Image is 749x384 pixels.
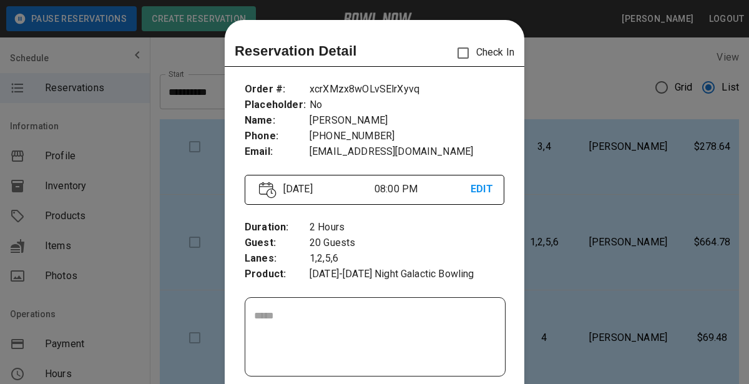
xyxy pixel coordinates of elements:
[471,182,490,197] p: EDIT
[310,82,504,97] p: xcrXMzx8wOLvSElrXyvq
[310,144,504,160] p: [EMAIL_ADDRESS][DOMAIN_NAME]
[245,144,310,160] p: Email :
[259,182,277,199] img: Vector
[245,97,310,113] p: Placeholder :
[245,235,310,251] p: Guest :
[245,267,310,282] p: Product :
[374,182,471,197] p: 08:00 PM
[278,182,374,197] p: [DATE]
[235,41,357,61] p: Reservation Detail
[450,40,514,66] p: Check In
[245,251,310,267] p: Lanes :
[310,220,504,235] p: 2 Hours
[245,129,310,144] p: Phone :
[310,251,504,267] p: 1,2,5,6
[310,267,504,282] p: [DATE]-[DATE] Night Galactic Bowling
[245,220,310,235] p: Duration :
[245,82,310,97] p: Order # :
[310,97,504,113] p: No
[310,113,504,129] p: [PERSON_NAME]
[310,235,504,251] p: 20 Guests
[310,129,504,144] p: [PHONE_NUMBER]
[245,113,310,129] p: Name :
